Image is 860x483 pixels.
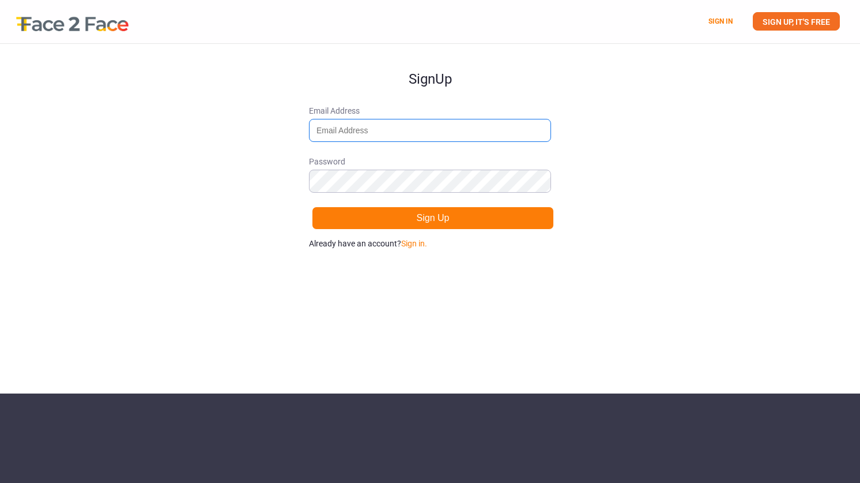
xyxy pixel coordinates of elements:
[309,238,551,249] p: Already have an account?
[312,207,554,230] button: Sign Up
[309,170,551,193] input: Password
[309,44,551,87] h1: Sign Up
[708,17,733,25] a: SIGN IN
[309,119,551,142] input: Email Address
[401,239,427,248] a: Sign in.
[309,156,551,167] span: Password
[309,105,551,117] span: Email Address
[753,12,840,31] a: SIGN UP, IT'S FREE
